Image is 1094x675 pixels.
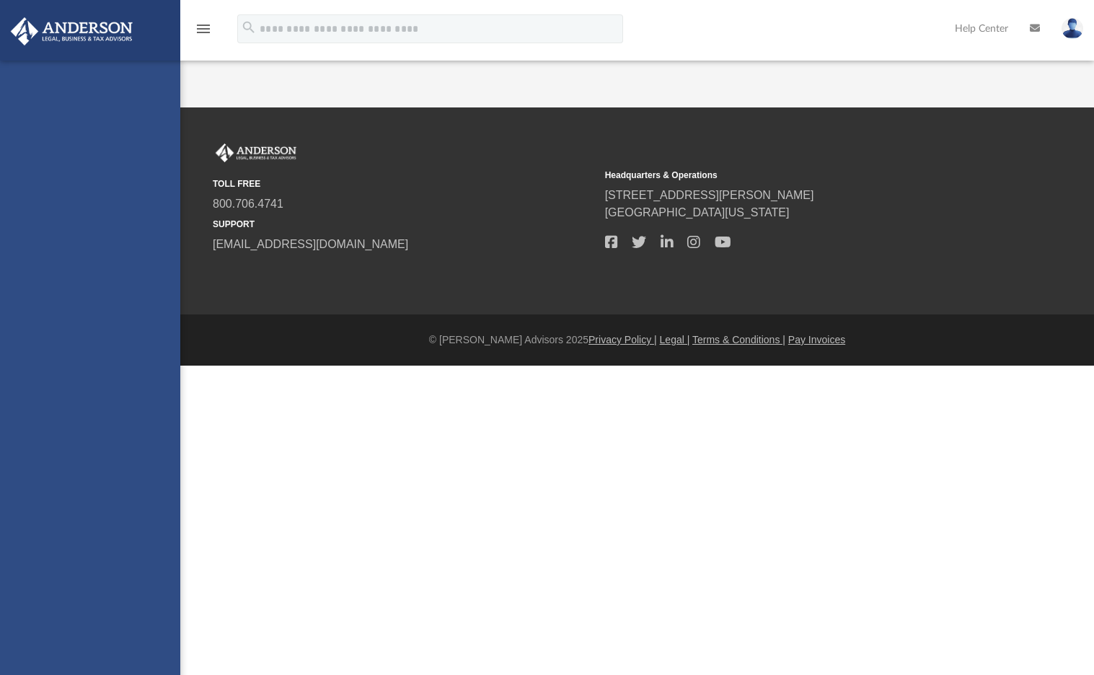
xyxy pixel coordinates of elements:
[213,177,595,190] small: TOLL FREE
[195,27,212,37] a: menu
[241,19,257,35] i: search
[213,218,595,231] small: SUPPORT
[213,238,408,250] a: [EMAIL_ADDRESS][DOMAIN_NAME]
[180,332,1094,348] div: © [PERSON_NAME] Advisors 2025
[213,144,299,162] img: Anderson Advisors Platinum Portal
[213,198,283,210] a: 800.706.4741
[1062,18,1083,39] img: User Pic
[195,20,212,37] i: menu
[588,334,657,345] a: Privacy Policy |
[6,17,137,45] img: Anderson Advisors Platinum Portal
[692,334,785,345] a: Terms & Conditions |
[660,334,690,345] a: Legal |
[605,206,790,219] a: [GEOGRAPHIC_DATA][US_STATE]
[605,189,814,201] a: [STREET_ADDRESS][PERSON_NAME]
[605,169,987,182] small: Headquarters & Operations
[788,334,845,345] a: Pay Invoices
